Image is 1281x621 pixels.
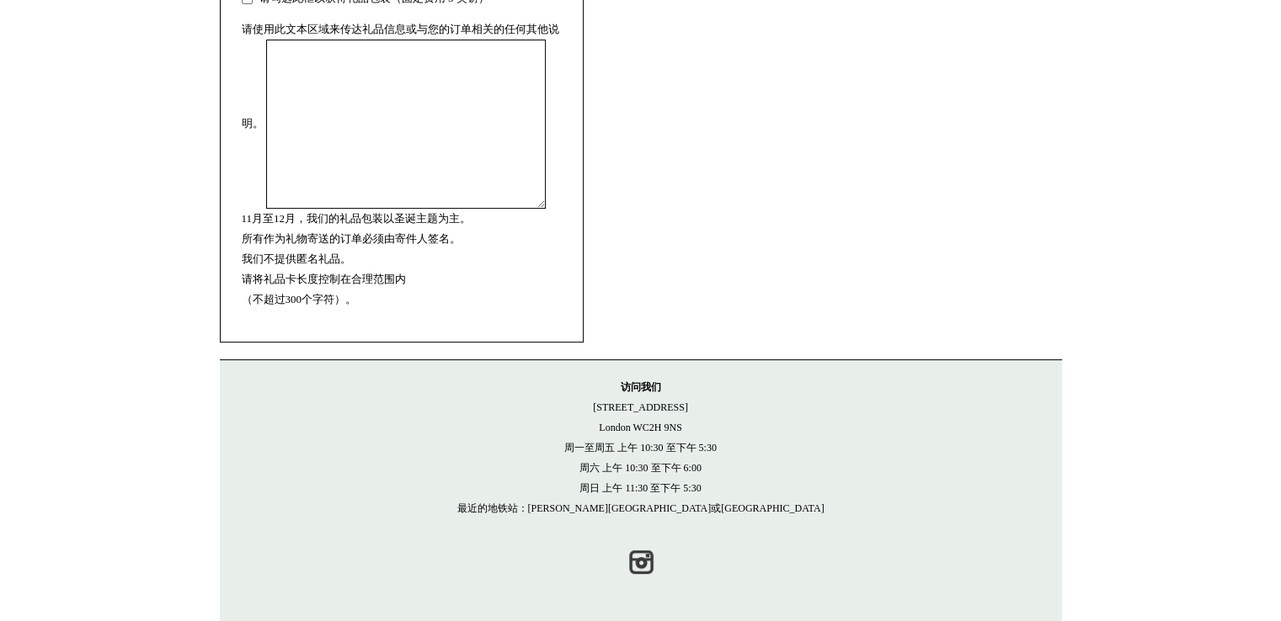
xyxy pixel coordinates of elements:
[242,232,461,245] font: 所有作为礼物寄送的订单必须由寄件人签名。
[242,23,559,129] font: 请使用此文本区域来传达礼品信息或与您的订单相关的任何其他说明。
[579,482,701,494] font: 周日 上午 11:30 至下午 5:30
[564,442,717,454] font: 周一至周五 上午 10:30 至下午 5:30
[621,381,661,393] font: 访问我们
[593,401,688,413] font: [STREET_ADDRESS]
[242,252,351,265] font: 我们不提供匿名礼品。
[242,212,472,225] font: 11月至12月，我们的礼品包装以圣诞主题为主。
[242,293,357,305] font: （不超过300个字符）。
[579,462,702,474] font: 周六 上午 10:30 至下午 6:00
[622,544,659,581] a: Instagram
[599,422,681,433] font: London WC2H 9NS
[456,502,824,514] font: 最近的地铁站：[PERSON_NAME][GEOGRAPHIC_DATA]或[GEOGRAPHIC_DATA]
[242,273,406,285] font: 请将礼品卡长度控制在合理范围内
